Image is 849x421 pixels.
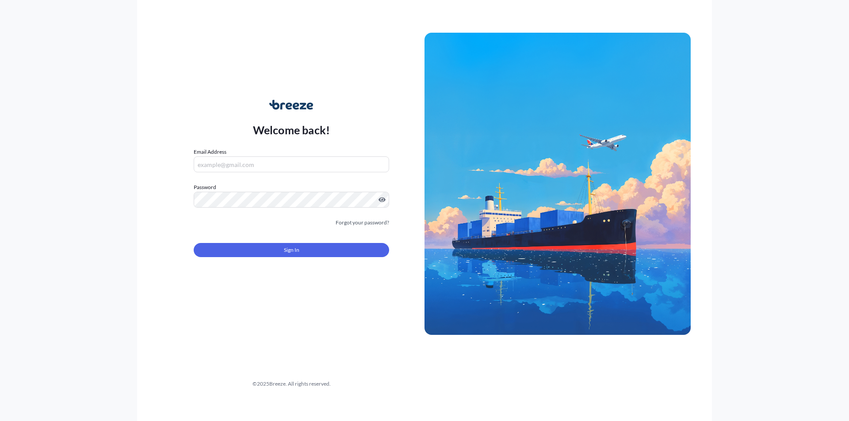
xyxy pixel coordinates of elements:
div: © 2025 Breeze. All rights reserved. [158,379,424,388]
p: Welcome back! [253,123,330,137]
button: Show password [379,196,386,203]
input: example@gmail.com [194,156,389,172]
span: Sign In [284,246,299,254]
button: Sign In [194,243,389,257]
label: Email Address [194,148,226,156]
img: Ship illustration [424,33,691,335]
a: Forgot your password? [336,218,389,227]
label: Password [194,183,389,192]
